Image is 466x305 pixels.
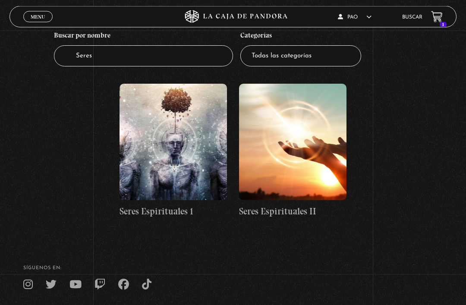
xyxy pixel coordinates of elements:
a: 1 [431,11,443,23]
h4: SÍguenos en: [23,266,443,271]
h4: Categorías [240,28,361,46]
span: Pao [338,15,372,20]
a: Seres Espirituales 1 [120,84,227,219]
span: 1 [440,22,447,27]
span: Menu [31,14,45,19]
span: Cerrar [28,22,48,28]
h4: Seres Espirituales 1 [120,205,227,219]
h4: Seres Espirituales II [239,205,346,219]
h4: Buscar por nombre [54,28,233,46]
a: Buscar [402,15,422,20]
a: Seres Espirituales II [239,84,346,219]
